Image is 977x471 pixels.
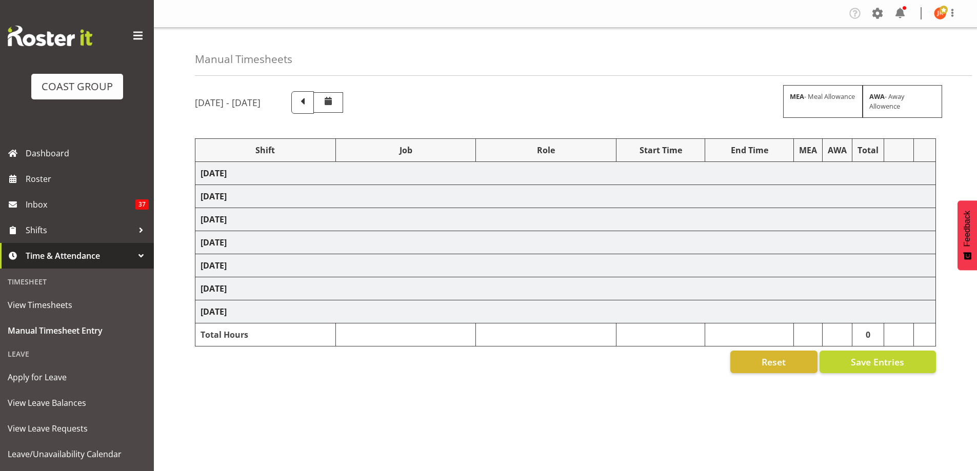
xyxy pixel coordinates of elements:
[3,271,151,292] div: Timesheet
[481,144,611,156] div: Role
[135,199,149,210] span: 37
[195,277,936,300] td: [DATE]
[8,323,146,338] span: Manual Timesheet Entry
[622,144,700,156] div: Start Time
[869,92,885,101] strong: AWA
[858,144,879,156] div: Total
[828,144,847,156] div: AWA
[195,97,261,108] h5: [DATE] - [DATE]
[42,79,113,94] div: COAST GROUP
[195,231,936,254] td: [DATE]
[8,421,146,436] span: View Leave Requests
[852,323,884,346] td: 0
[762,355,786,368] span: Reset
[730,351,818,373] button: Reset
[934,7,946,19] img: joe-kalantakusuwan-kalantakusuwan8781.jpg
[790,92,804,101] strong: MEA
[3,390,151,416] a: View Leave Balances
[8,446,146,462] span: Leave/Unavailability Calendar
[195,53,292,65] h4: Manual Timesheets
[201,144,330,156] div: Shift
[8,297,146,313] span: View Timesheets
[26,146,149,161] span: Dashboard
[963,211,972,247] span: Feedback
[3,364,151,390] a: Apply for Leave
[26,222,133,238] span: Shifts
[3,441,151,467] a: Leave/Unavailability Calendar
[3,416,151,441] a: View Leave Requests
[195,323,336,346] td: Total Hours
[8,370,146,385] span: Apply for Leave
[26,197,135,212] span: Inbox
[820,351,936,373] button: Save Entries
[341,144,471,156] div: Job
[8,395,146,411] span: View Leave Balances
[195,300,936,323] td: [DATE]
[851,355,904,368] span: Save Entries
[26,248,133,263] span: Time & Attendance
[710,144,788,156] div: End Time
[3,318,151,343] a: Manual Timesheet Entry
[26,171,149,187] span: Roster
[195,185,936,208] td: [DATE]
[783,85,863,118] div: - Meal Allowance
[799,144,817,156] div: MEA
[195,208,936,231] td: [DATE]
[195,162,936,185] td: [DATE]
[3,343,151,364] div: Leave
[195,254,936,277] td: [DATE]
[958,200,977,270] button: Feedback - Show survey
[8,26,92,46] img: Rosterit website logo
[863,85,942,118] div: - Away Allowence
[3,292,151,318] a: View Timesheets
